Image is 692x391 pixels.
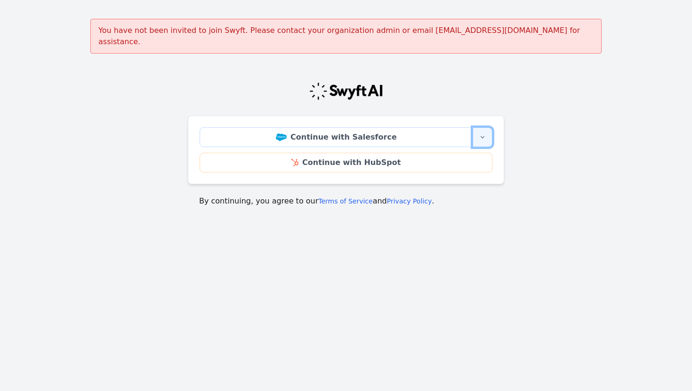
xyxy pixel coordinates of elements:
a: Privacy Policy [387,197,432,205]
a: Terms of Service [318,197,372,205]
img: HubSpot [291,159,298,166]
img: Swyft Logo [309,82,383,101]
p: By continuing, you agree to our and . [199,195,493,207]
img: Salesforce [276,133,287,141]
a: Continue with HubSpot [200,153,492,172]
a: Continue with Salesforce [200,127,473,147]
div: You have not been invited to join Swyft. Please contact your organization admin or email [EMAIL_A... [90,19,602,54]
